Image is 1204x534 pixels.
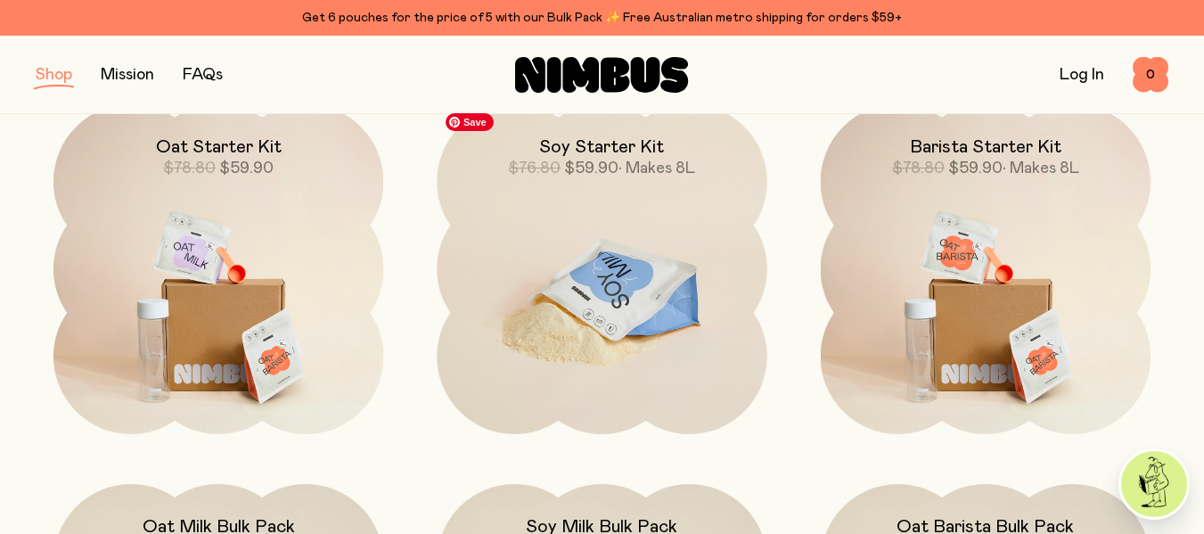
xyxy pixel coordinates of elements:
span: $59.90 [564,160,618,177]
a: Barista Starter Kit$78.80$59.90• Makes 8L [821,104,1151,434]
span: $76.80 [508,160,561,177]
span: • Makes 8L [1003,160,1079,177]
span: $78.80 [892,160,945,177]
span: $59.90 [948,160,1003,177]
a: Log In [1060,67,1104,83]
span: Save [446,113,494,131]
span: $59.90 [219,160,274,177]
div: Get 6 pouches for the price of 5 with our Bulk Pack ✨ Free Australian metro shipping for orders $59+ [36,7,1168,29]
a: Soy Starter Kit$76.80$59.90• Makes 8L [437,104,766,434]
h2: Barista Starter Kit [910,136,1061,158]
a: Oat Starter Kit$78.80$59.90 [53,104,383,434]
img: agent [1121,451,1187,517]
span: • Makes 8L [618,160,695,177]
a: FAQs [183,67,223,83]
button: 0 [1133,57,1168,93]
h2: Soy Starter Kit [539,136,664,158]
span: $78.80 [163,160,216,177]
a: Mission [101,67,154,83]
h2: Oat Starter Kit [156,136,282,158]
